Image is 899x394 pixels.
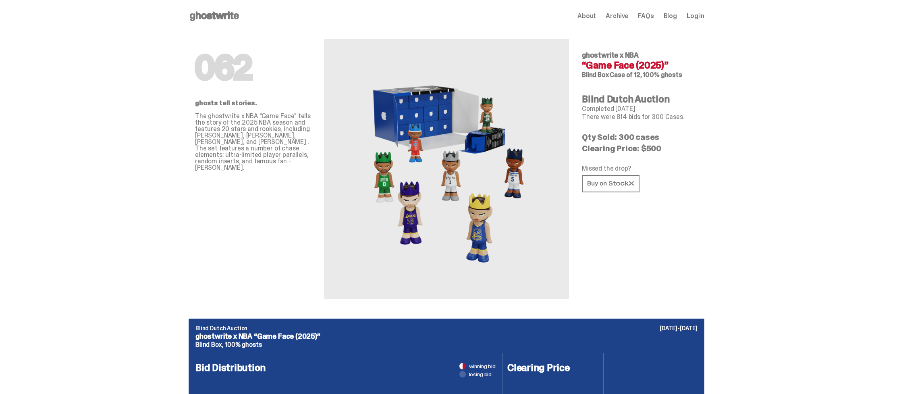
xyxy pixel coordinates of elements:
[606,13,628,19] a: Archive
[638,13,654,19] a: FAQs
[582,114,698,120] p: There were 814 bids for 300 Cases.
[582,133,698,141] p: Qty Sold: 300 cases
[687,13,704,19] a: Log in
[582,165,698,172] p: Missed the drop?
[358,58,535,280] img: NBA&ldquo;Game Face (2025)&rdquo;
[610,71,682,79] span: Case of 12, 100% ghosts
[582,60,698,70] h4: “Game Face (2025)”
[660,325,698,331] p: [DATE]-[DATE]
[195,340,223,349] span: Blind Box,
[582,144,698,152] p: Clearing Price: $500
[582,50,639,60] span: ghostwrite x NBA
[507,363,598,373] h4: Clearing Price
[195,113,311,171] p: The ghostwrite x NBA "Game Face" tells the story of the 2025 NBA season and features 20 stars and...
[664,13,677,19] a: Blog
[225,340,262,349] span: 100% ghosts
[195,333,698,340] p: ghostwrite x NBA “Game Face (2025)”
[195,325,698,331] p: Blind Dutch Auction
[582,94,698,104] h4: Blind Dutch Auction
[582,106,698,112] p: Completed [DATE]
[195,52,311,84] h1: 062
[469,363,496,369] span: winning bid
[577,13,596,19] a: About
[582,71,609,79] span: Blind Box
[469,371,492,377] span: losing bid
[195,100,311,106] p: ghosts tell stories.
